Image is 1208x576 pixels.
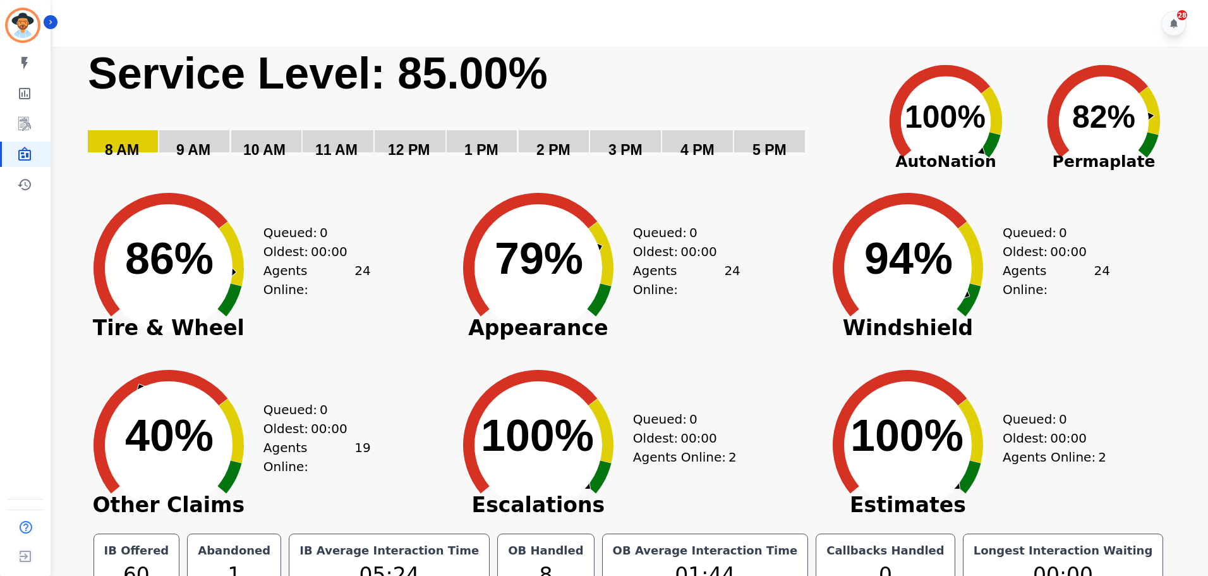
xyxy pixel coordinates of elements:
[1003,261,1110,299] div: Agents Online:
[1098,448,1106,467] span: 2
[125,234,214,283] text: 86%
[444,322,633,334] span: Appearance
[813,322,1003,334] span: Windshield
[724,261,740,299] span: 24
[311,242,347,261] span: 00:00
[633,261,740,299] div: Agents Online:
[680,429,717,448] span: 00:00
[1072,99,1135,135] text: 82%
[824,542,947,560] div: Callbacks Handled
[864,234,953,283] text: 94%
[813,499,1003,512] span: Estimates
[633,242,728,261] div: Oldest:
[8,10,38,40] img: Bordered avatar
[608,142,643,158] text: 3 PM
[320,400,328,419] span: 0
[315,142,358,158] text: 11 AM
[536,142,571,158] text: 2 PM
[1059,410,1067,429] span: 0
[1003,410,1097,429] div: Queued:
[176,142,210,158] text: 9 AM
[125,411,214,460] text: 40%
[1003,242,1097,261] div: Oldest:
[105,142,139,158] text: 8 AM
[1003,429,1097,448] div: Oldest:
[1050,429,1087,448] span: 00:00
[689,223,698,242] span: 0
[243,142,286,158] text: 10 AM
[905,99,986,135] text: 100%
[850,411,963,460] text: 100%
[87,47,864,176] svg: Service Level: 0%
[1025,150,1183,174] span: Permaplate
[752,142,787,158] text: 5 PM
[263,223,358,242] div: Queued:
[1059,223,1067,242] span: 0
[481,411,594,460] text: 100%
[263,242,358,261] div: Oldest:
[88,49,548,98] text: Service Level: 85.00%
[1177,10,1187,20] div: 28
[1003,448,1110,467] div: Agents Online:
[297,542,481,560] div: IB Average Interaction Time
[1050,242,1087,261] span: 00:00
[320,223,328,242] span: 0
[311,419,347,438] span: 00:00
[495,234,583,283] text: 79%
[74,322,263,334] span: Tire & Wheel
[444,499,633,512] span: Escalations
[633,448,740,467] div: Agents Online:
[263,438,371,476] div: Agents Online:
[633,429,728,448] div: Oldest:
[263,419,358,438] div: Oldest:
[728,448,737,467] span: 2
[505,542,586,560] div: OB Handled
[633,223,728,242] div: Queued:
[1094,261,1109,299] span: 24
[680,142,715,158] text: 4 PM
[464,142,498,158] text: 1 PM
[195,542,273,560] div: Abandoned
[263,400,358,419] div: Queued:
[388,142,430,158] text: 12 PM
[263,261,371,299] div: Agents Online:
[354,438,370,476] span: 19
[610,542,800,560] div: OB Average Interaction Time
[74,499,263,512] span: Other Claims
[1003,223,1097,242] div: Queued:
[354,261,370,299] span: 24
[680,242,717,261] span: 00:00
[689,410,698,429] span: 0
[971,542,1156,560] div: Longest Interaction Waiting
[633,410,728,429] div: Queued:
[102,542,172,560] div: IB Offered
[867,150,1025,174] span: AutoNation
